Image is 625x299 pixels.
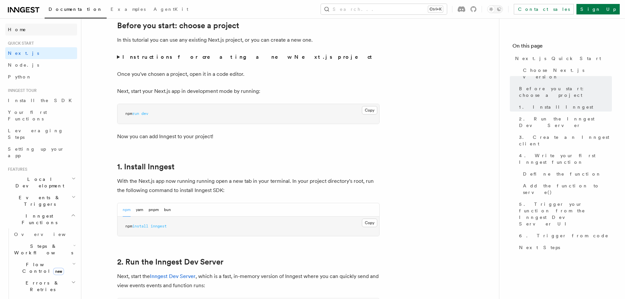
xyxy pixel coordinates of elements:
[149,203,159,217] button: pnpm
[362,106,377,115] button: Copy
[150,273,196,279] a: Inngest Dev Server
[519,152,612,165] span: 4. Write your first Inngest function
[5,210,77,228] button: Inngest Functions
[5,125,77,143] a: Leveraging Steps
[520,168,612,180] a: Define the function
[5,192,77,210] button: Events & Triggers
[14,232,82,237] span: Overview
[11,277,77,295] button: Errors & Retries
[523,182,612,196] span: Add the function to serve()
[512,42,612,53] h4: On this page
[117,132,380,141] p: Now you can add Inngest to your project!
[11,240,77,259] button: Steps & Workflows
[5,106,77,125] a: Your first Functions
[516,101,612,113] a: 1. Install Inngest
[516,242,612,253] a: Next Steps
[516,150,612,168] a: 4. Write your first Inngest function
[117,162,175,171] a: 1. Install Inngest
[8,110,47,121] span: Your first Functions
[520,180,612,198] a: Add the function to serve()
[428,6,443,12] kbd: Ctrl+K
[8,128,63,140] span: Leveraging Steps
[117,21,239,30] a: Before you start: choose a project
[117,257,223,267] a: 2. Run the Inngest Dev Server
[11,228,77,240] a: Overview
[122,54,375,60] strong: Instructions for creating a new Next.js project
[117,70,380,79] p: Once you've chosen a project, open it in a code editor.
[5,24,77,35] a: Home
[516,131,612,150] a: 3. Create an Inngest client
[154,7,188,12] span: AgentKit
[111,7,146,12] span: Examples
[519,116,612,129] span: 2. Run the Inngest Dev Server
[5,167,27,172] span: Features
[5,47,77,59] a: Next.js
[141,111,148,116] span: dev
[125,224,132,228] span: npm
[123,203,131,217] button: npm
[132,224,148,228] span: install
[8,74,32,79] span: Python
[519,85,612,98] span: Before you start: choose a project
[519,232,609,239] span: 6. Trigger from code
[8,26,26,33] span: Home
[512,53,612,64] a: Next.js Quick Start
[132,111,139,116] span: run
[107,2,150,18] a: Examples
[519,134,612,147] span: 3. Create an Inngest client
[576,4,620,14] a: Sign Up
[5,176,72,189] span: Local Development
[8,62,39,68] span: Node.js
[5,41,34,46] span: Quick start
[5,213,71,226] span: Inngest Functions
[53,268,64,275] span: new
[5,173,77,192] button: Local Development
[8,146,64,158] span: Setting up your app
[362,219,377,227] button: Copy
[11,259,77,277] button: Flow Controlnew
[11,261,72,274] span: Flow Control
[151,224,167,228] span: inngest
[117,87,380,96] p: Next, start your Next.js app in development mode by running:
[45,2,107,18] a: Documentation
[321,4,447,14] button: Search...Ctrl+K
[523,171,601,177] span: Define the function
[117,53,380,62] summary: Instructions for creating a new Next.js project
[5,59,77,71] a: Node.js
[164,203,171,217] button: bun
[519,201,612,227] span: 5. Trigger your function from the Inngest Dev Server UI
[523,67,612,80] span: Choose Next.js version
[5,143,77,161] a: Setting up your app
[515,55,601,62] span: Next.js Quick Start
[5,95,77,106] a: Install the SDK
[8,51,39,56] span: Next.js
[514,4,574,14] a: Contact sales
[519,104,593,110] span: 1. Install Inngest
[5,71,77,83] a: Python
[117,272,380,290] p: Next, start the , which is a fast, in-memory version of Inngest where you can quickly send and vi...
[8,98,76,103] span: Install the SDK
[11,243,73,256] span: Steps & Workflows
[150,2,192,18] a: AgentKit
[117,35,380,45] p: In this tutorial you can use any existing Next.js project, or you can create a new one.
[520,64,612,83] a: Choose Next.js version
[49,7,103,12] span: Documentation
[5,194,72,207] span: Events & Triggers
[11,280,71,293] span: Errors & Retries
[516,230,612,242] a: 6. Trigger from code
[117,177,380,195] p: With the Next.js app now running running open a new tab in your terminal. In your project directo...
[516,113,612,131] a: 2. Run the Inngest Dev Server
[516,83,612,101] a: Before you start: choose a project
[516,198,612,230] a: 5. Trigger your function from the Inngest Dev Server UI
[125,111,132,116] span: npm
[5,88,37,93] span: Inngest tour
[136,203,143,217] button: yarn
[487,5,503,13] button: Toggle dark mode
[519,244,560,251] span: Next Steps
